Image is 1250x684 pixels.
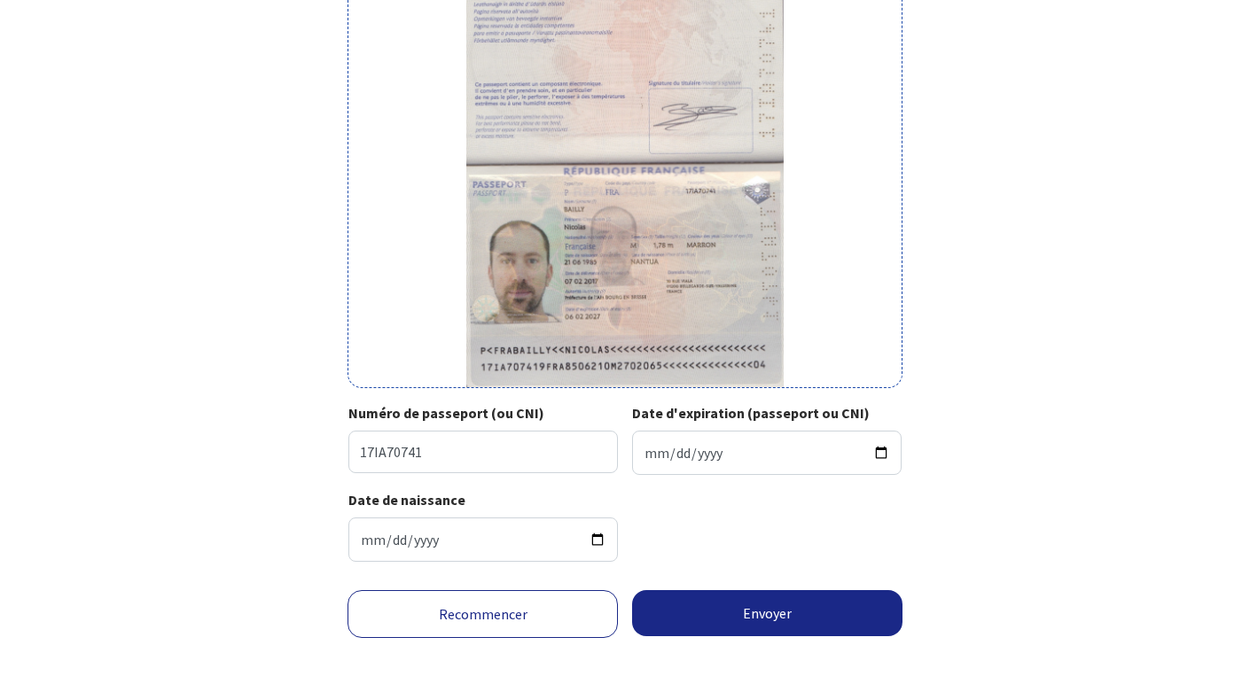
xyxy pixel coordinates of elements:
[348,491,465,509] strong: Date de naissance
[348,590,618,638] a: Recommencer
[632,590,902,636] button: Envoyer
[348,404,544,422] strong: Numéro de passeport (ou CNI)
[632,404,870,422] strong: Date d'expiration (passeport ou CNI)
